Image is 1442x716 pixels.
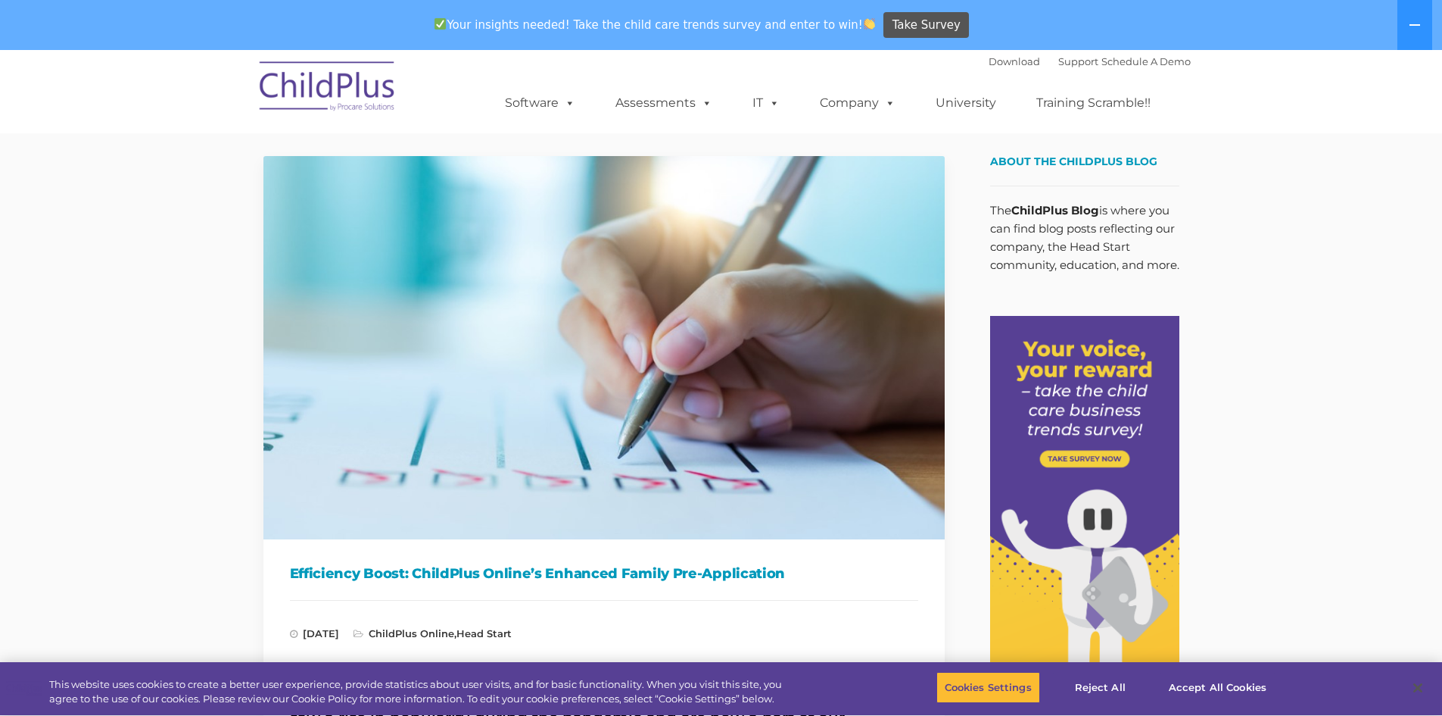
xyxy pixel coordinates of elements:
img: ✅ [434,18,446,30]
a: Support [1058,55,1098,67]
a: Software [490,88,590,118]
button: Reject All [1053,672,1148,704]
p: The is where you can find blog posts reflecting our company, the Head Start community, education,... [990,202,1179,274]
span: Take Survey [892,12,961,39]
span: About the ChildPlus Blog [990,155,1157,168]
span: Your insights needed! Take the child care trends survey and enter to win! [428,10,882,39]
a: Head Start [456,627,512,639]
span: , [353,627,512,639]
span: [DATE] [290,627,339,639]
a: Download [989,55,1040,67]
div: This website uses cookies to create a better user experience, provide statistics about user visit... [49,677,793,707]
button: Close [1401,671,1434,705]
a: IT [737,88,795,118]
a: University [920,88,1011,118]
button: Cookies Settings [936,672,1040,704]
a: Company [805,88,911,118]
a: Take Survey [883,12,969,39]
a: Schedule A Demo [1101,55,1191,67]
a: ChildPlus Online [369,627,454,639]
h1: Efficiency Boost: ChildPlus Online’s Enhanced Family Pre-Application [290,562,918,585]
a: Assessments [600,88,727,118]
font: | [989,55,1191,67]
img: ChildPlus by Procare Solutions [252,51,403,127]
a: Training Scramble!! [1021,88,1166,118]
button: Accept All Cookies [1160,672,1275,704]
img: Efficiency Boost: ChildPlus Online's Enhanced Family Pre-Application Process - Streamlining Appli... [263,156,945,539]
strong: ChildPlus Blog [1011,203,1099,217]
img: 👏 [864,18,875,30]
